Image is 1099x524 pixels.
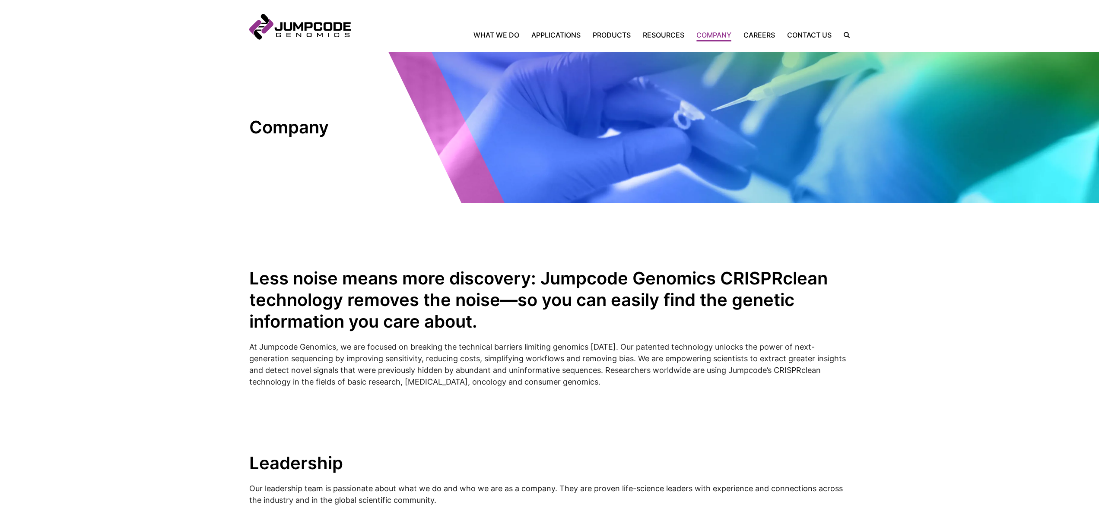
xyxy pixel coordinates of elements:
a: Resources [637,30,690,40]
h2: Leadership [249,452,850,474]
h1: Company [249,117,405,138]
a: Company [690,30,737,40]
a: Contact Us [781,30,838,40]
p: Our leadership team is passionate about what we do and who we are as a company. They are proven l... [249,483,850,506]
a: What We Do [473,30,525,40]
p: At Jumpcode Genomics, we are focused on breaking the technical barriers limiting genomics [DATE].... [249,341,850,388]
a: Products [587,30,637,40]
a: Applications [525,30,587,40]
nav: Primary Navigation [351,30,838,40]
a: Careers [737,30,781,40]
strong: Less noise means more discovery: Jumpcode Genomics CRISPRclean technology removes the noise—so yo... [249,268,828,332]
label: Search the site. [838,32,850,38]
